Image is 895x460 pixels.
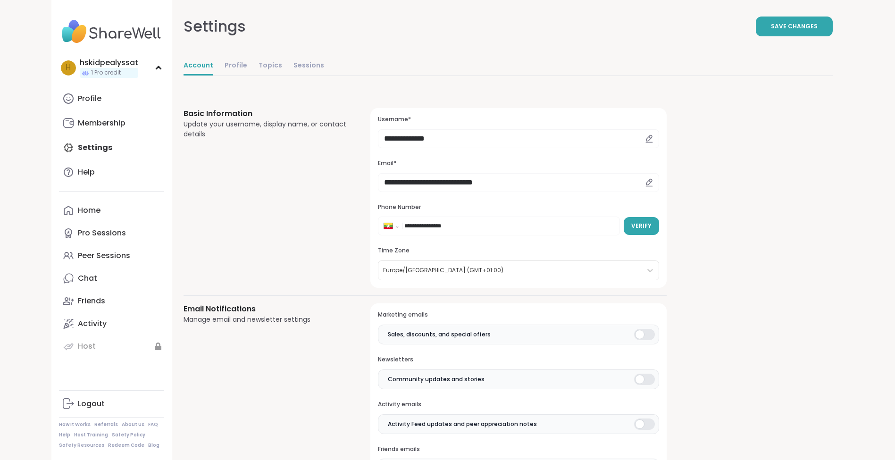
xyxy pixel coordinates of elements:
div: Help [78,167,95,177]
div: Friends [78,296,105,306]
a: Peer Sessions [59,244,164,267]
button: Verify [624,217,659,235]
h3: Email* [378,159,659,167]
a: Profile [59,87,164,110]
h3: Phone Number [378,203,659,211]
a: Logout [59,393,164,415]
img: ShareWell Nav Logo [59,15,164,48]
span: Save Changes [771,22,818,31]
a: About Us [122,421,144,428]
a: Help [59,432,70,438]
a: Membership [59,112,164,134]
a: Help [59,161,164,184]
div: Settings [184,15,246,38]
a: Friends [59,290,164,312]
span: Activity Feed updates and peer appreciation notes [388,420,537,428]
h3: Friends emails [378,445,659,453]
div: Chat [78,273,97,284]
div: Host [78,341,96,351]
a: Activity [59,312,164,335]
a: Pro Sessions [59,222,164,244]
span: Verify [631,222,652,230]
a: Host [59,335,164,358]
div: Manage email and newsletter settings [184,315,348,325]
div: Update your username, display name, or contact details [184,119,348,139]
span: Sales, discounts, and special offers [388,330,491,339]
h3: Username* [378,116,659,124]
div: hskidpealyssat [80,58,138,68]
div: Home [78,205,100,216]
a: Home [59,199,164,222]
div: Pro Sessions [78,228,126,238]
span: h [66,62,71,74]
span: 1 Pro credit [91,69,121,77]
h3: Time Zone [378,247,659,255]
a: Account [184,57,213,75]
h3: Marketing emails [378,311,659,319]
h3: Activity emails [378,401,659,409]
button: Save Changes [756,17,833,36]
div: Membership [78,118,125,128]
div: Peer Sessions [78,251,130,261]
span: Community updates and stories [388,375,485,384]
a: How It Works [59,421,91,428]
a: Safety Resources [59,442,104,449]
h3: Newsletters [378,356,659,364]
div: Activity [78,318,107,329]
h3: Basic Information [184,108,348,119]
a: Topics [259,57,282,75]
a: Blog [148,442,159,449]
a: Host Training [74,432,108,438]
div: Logout [78,399,105,409]
a: FAQ [148,421,158,428]
a: Chat [59,267,164,290]
a: Safety Policy [112,432,145,438]
h3: Email Notifications [184,303,348,315]
a: Referrals [94,421,118,428]
div: Profile [78,93,101,104]
a: Profile [225,57,247,75]
a: Sessions [293,57,324,75]
a: Redeem Code [108,442,144,449]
